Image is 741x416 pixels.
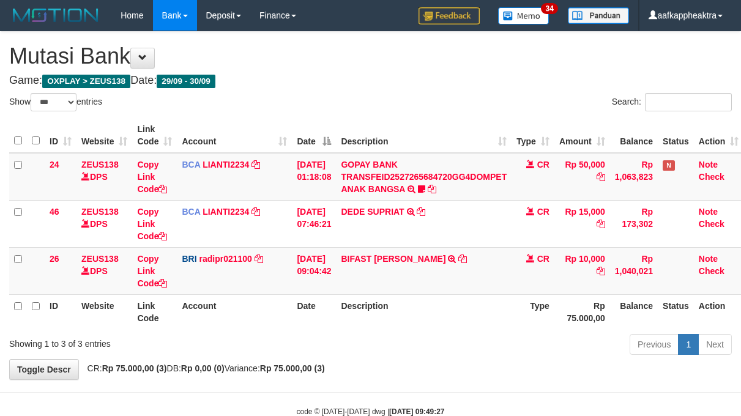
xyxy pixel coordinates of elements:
[610,118,658,153] th: Balance
[537,254,549,264] span: CR
[181,363,225,373] strong: Rp 0,00 (0)
[389,407,444,416] strong: [DATE] 09:49:27
[292,200,336,247] td: [DATE] 07:46:21
[132,118,177,153] th: Link Code: activate to sort column ascending
[554,200,610,247] td: Rp 15,000
[292,153,336,201] td: [DATE] 01:18:08
[554,153,610,201] td: Rp 50,000
[102,363,167,373] strong: Rp 75.000,00 (3)
[251,207,260,217] a: Copy LIANTI2234 to clipboard
[177,118,292,153] th: Account: activate to sort column ascending
[610,247,658,294] td: Rp 1,040,021
[292,247,336,294] td: [DATE] 09:04:42
[554,247,610,294] td: Rp 10,000
[568,7,629,24] img: panduan.png
[132,294,177,329] th: Link Code
[199,254,251,264] a: radipr021100
[81,254,119,264] a: ZEUS138
[699,219,724,229] a: Check
[678,334,699,355] a: 1
[9,93,102,111] label: Show entries
[76,294,132,329] th: Website
[76,247,132,294] td: DPS
[76,200,132,247] td: DPS
[81,160,119,169] a: ZEUS138
[597,266,605,276] a: Copy Rp 10,000 to clipboard
[260,363,325,373] strong: Rp 75.000,00 (3)
[9,333,300,350] div: Showing 1 to 3 of 3 entries
[663,160,675,171] span: Has Note
[182,207,200,217] span: BCA
[50,160,59,169] span: 24
[341,160,507,194] a: GOPAY BANK TRANSFEID2527265684720GG4DOMPET ANAK BANGSA
[458,254,467,264] a: Copy BIFAST ERIKA S PAUN to clipboard
[9,44,732,69] h1: Mutasi Bank
[417,207,425,217] a: Copy DEDE SUPRIAT to clipboard
[137,254,167,288] a: Copy Link Code
[541,3,557,14] span: 34
[76,118,132,153] th: Website: activate to sort column ascending
[336,118,512,153] th: Description: activate to sort column ascending
[182,160,200,169] span: BCA
[658,294,694,329] th: Status
[699,254,718,264] a: Note
[512,294,554,329] th: Type
[537,207,549,217] span: CR
[42,75,130,88] span: OXPLAY > ZEUS138
[76,153,132,201] td: DPS
[699,207,718,217] a: Note
[292,118,336,153] th: Date: activate to sort column descending
[45,294,76,329] th: ID
[498,7,549,24] img: Button%20Memo.svg
[428,184,436,194] a: Copy GOPAY BANK TRANSFEID2527265684720GG4DOMPET ANAK BANGSA to clipboard
[45,118,76,153] th: ID: activate to sort column ascending
[554,118,610,153] th: Amount: activate to sort column ascending
[203,207,249,217] a: LIANTI2234
[297,407,445,416] small: code © [DATE]-[DATE] dwg |
[699,266,724,276] a: Check
[182,254,196,264] span: BRI
[698,334,732,355] a: Next
[9,359,79,380] a: Toggle Descr
[9,6,102,24] img: MOTION_logo.png
[341,207,404,217] a: DEDE SUPRIAT
[658,118,694,153] th: Status
[699,172,724,182] a: Check
[512,118,554,153] th: Type: activate to sort column ascending
[203,160,249,169] a: LIANTI2234
[645,93,732,111] input: Search:
[81,207,119,217] a: ZEUS138
[157,75,215,88] span: 29/09 - 30/09
[610,294,658,329] th: Balance
[137,160,167,194] a: Copy Link Code
[177,294,292,329] th: Account
[612,93,732,111] label: Search:
[31,93,76,111] select: Showentries
[137,207,167,241] a: Copy Link Code
[554,294,610,329] th: Rp 75.000,00
[9,75,732,87] h4: Game: Date:
[597,172,605,182] a: Copy Rp 50,000 to clipboard
[292,294,336,329] th: Date
[50,254,59,264] span: 26
[255,254,263,264] a: Copy radipr021100 to clipboard
[50,207,59,217] span: 46
[251,160,260,169] a: Copy LIANTI2234 to clipboard
[610,153,658,201] td: Rp 1,063,823
[336,294,512,329] th: Description
[341,254,445,264] a: BIFAST [PERSON_NAME]
[630,334,679,355] a: Previous
[419,7,480,24] img: Feedback.jpg
[81,363,325,373] span: CR: DB: Variance:
[537,160,549,169] span: CR
[699,160,718,169] a: Note
[610,200,658,247] td: Rp 173,302
[597,219,605,229] a: Copy Rp 15,000 to clipboard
